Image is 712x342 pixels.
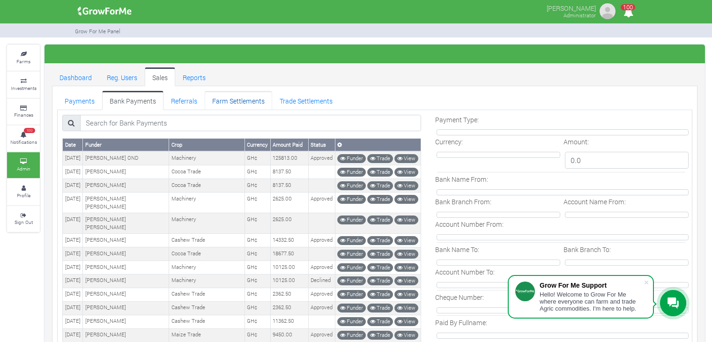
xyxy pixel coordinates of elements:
[394,250,418,259] a: View
[435,292,484,302] label: Cheque Number:
[308,139,335,151] th: Status
[394,331,418,340] a: View
[337,317,366,326] a: Funder
[435,137,463,147] label: Currency:
[83,179,169,193] td: [PERSON_NAME]
[540,291,644,312] div: Hello! Welcome to Grow For Me where everyone can farm and trade Agric commodities. I'm here to help.
[83,261,169,275] td: [PERSON_NAME]
[394,216,418,224] a: View
[169,165,245,179] td: Cocoa Trade
[16,58,30,65] small: Farms
[80,115,421,132] input: Search for Bank Payments
[367,290,393,299] a: Trade
[270,193,308,213] td: 2625.00
[52,67,99,86] a: Dashboard
[7,72,40,97] a: Investments
[63,179,83,193] td: [DATE]
[83,234,169,247] td: [PERSON_NAME]
[367,181,393,190] a: Trade
[63,165,83,179] td: [DATE]
[619,9,638,18] a: 100
[245,139,270,151] th: Currency
[367,276,393,285] a: Trade
[598,2,617,21] img: growforme image
[435,245,479,254] label: Bank Name To:
[245,261,270,275] td: GH¢
[245,193,270,213] td: GH¢
[367,195,393,204] a: Trade
[565,152,689,169] p: 0.0
[270,234,308,247] td: 14332.50
[394,304,418,312] a: View
[245,288,270,301] td: GH¢
[308,301,335,315] td: Approved
[270,315,308,328] td: 11362.50
[270,261,308,275] td: 10125.00
[245,328,270,342] td: GH¢
[367,250,393,259] a: Trade
[57,91,102,110] a: Payments
[270,151,308,165] td: 125813.00
[367,263,393,272] a: Trade
[394,263,418,272] a: View
[337,181,366,190] a: Funder
[169,315,245,328] td: Cashew Trade
[564,137,589,147] label: Amount:
[11,85,37,91] small: Investments
[245,151,270,165] td: GH¢
[7,152,40,178] a: Admin
[74,2,135,21] img: growforme image
[63,328,83,342] td: [DATE]
[63,301,83,315] td: [DATE]
[547,2,596,13] p: [PERSON_NAME]
[337,263,366,272] a: Funder
[337,276,366,285] a: Funder
[245,315,270,328] td: GH¢
[337,216,366,224] a: Funder
[308,151,335,165] td: Approved
[308,288,335,301] td: Approved
[63,288,83,301] td: [DATE]
[245,247,270,261] td: GH¢
[102,91,163,110] a: Bank Payments
[564,12,596,19] small: Administrator
[308,234,335,247] td: Approved
[308,274,335,288] td: Declined
[564,245,611,254] label: Bank Branch To:
[14,112,33,118] small: Finances
[337,154,366,163] a: Funder
[63,261,83,275] td: [DATE]
[394,290,418,299] a: View
[245,179,270,193] td: GH¢
[435,197,491,207] label: Bank Branch From:
[83,193,169,213] td: [PERSON_NAME] [PERSON_NAME]
[367,236,393,245] a: Trade
[169,328,245,342] td: Maize Trade
[63,193,83,213] td: [DATE]
[367,168,393,177] a: Trade
[17,165,30,172] small: Admin
[308,261,335,275] td: Approved
[394,276,418,285] a: View
[435,318,487,327] label: Paid By Fullname:
[540,282,644,289] div: Grow For Me Support
[367,317,393,326] a: Trade
[394,154,418,163] a: View
[367,331,393,340] a: Trade
[83,165,169,179] td: [PERSON_NAME]
[83,139,169,151] th: Funder
[83,315,169,328] td: [PERSON_NAME]
[169,179,245,193] td: Cocoa Trade
[24,128,35,134] span: 100
[435,267,495,277] label: Account Number To:
[63,247,83,261] td: [DATE]
[169,274,245,288] td: Machinery
[270,288,308,301] td: 2362.50
[394,168,418,177] a: View
[63,315,83,328] td: [DATE]
[169,193,245,213] td: Machinery
[270,328,308,342] td: 9450.00
[367,304,393,312] a: Trade
[175,67,213,86] a: Reports
[435,115,479,125] label: Payment Type:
